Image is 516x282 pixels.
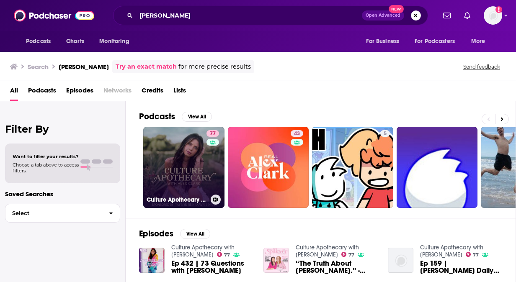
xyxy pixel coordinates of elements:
span: 77 [224,253,230,257]
a: Ep 432 | 73 Questions with Alex Clark [171,260,253,274]
h2: Podcasts [139,111,175,122]
span: for more precise results [178,62,251,72]
button: Send feedback [461,63,503,70]
a: Ep 159 | Alex Clark’s Daily Makeup Routine! [420,260,502,274]
span: New [389,5,404,13]
button: open menu [20,33,62,49]
h2: Filter By [5,123,120,135]
a: Episodes [66,84,93,101]
span: 77 [210,130,216,138]
button: Show profile menu [484,6,502,25]
a: Culture Apothecary with Alex Clark [171,244,235,258]
a: Show notifications dropdown [461,8,474,23]
h2: Episodes [139,228,173,239]
span: Ep 159 | [PERSON_NAME] Daily Makeup Routine! [420,260,502,274]
a: “The Truth About Alex Clark.” - Alex’s BFF Spills On Her Insecurities, Dating Woes, & Controversi... [296,260,378,274]
div: Search podcasts, credits, & more... [113,6,428,25]
a: Podcasts [28,84,56,101]
p: Saved Searches [5,190,120,198]
a: 5 [312,127,393,208]
span: 77 [348,253,354,257]
img: “The Truth About Alex Clark.” - Alex’s BFF Spills On Her Insecurities, Dating Woes, & Controversi... [263,248,289,273]
a: Credits [142,84,163,101]
svg: Add a profile image [495,6,502,13]
a: 77 [217,252,230,257]
span: For Podcasters [415,36,455,47]
span: Monitoring [99,36,129,47]
span: Open Advanced [366,13,400,18]
span: 5 [384,130,387,138]
span: “The Truth About [PERSON_NAME].” - [PERSON_NAME]’s BFF Spills On Her Insecurities, Dating Woes, &... [296,260,378,274]
span: Ep 432 | 73 Questions with [PERSON_NAME] [171,260,253,274]
a: All [10,84,18,101]
a: 43 [228,127,309,208]
a: Show notifications dropdown [440,8,454,23]
span: Select [5,210,102,216]
a: Try an exact match [116,62,177,72]
h3: Search [28,63,49,71]
img: Ep 432 | 73 Questions with Alex Clark [139,248,165,273]
img: Podchaser - Follow, Share and Rate Podcasts [14,8,94,23]
span: Want to filter your results? [13,154,79,159]
a: 77 [206,130,219,137]
span: Podcasts [26,36,51,47]
button: open menu [360,33,410,49]
a: 43 [291,130,303,137]
button: Open AdvancedNew [362,10,404,21]
a: 77 [341,252,355,257]
a: 5 [380,130,390,137]
span: 77 [473,253,479,257]
h3: Culture Apothecary with [PERSON_NAME] [147,196,207,203]
a: 77 [466,252,479,257]
button: open menu [465,33,496,49]
a: Culture Apothecary with Alex Clark [420,244,483,258]
img: User Profile [484,6,502,25]
span: Networks [103,84,132,101]
a: 77Culture Apothecary with [PERSON_NAME] [143,127,224,208]
button: open menu [93,33,140,49]
img: Ep 159 | Alex Clark’s Daily Makeup Routine! [388,248,413,273]
span: For Business [366,36,399,47]
button: Select [5,204,120,223]
a: Charts [61,33,89,49]
a: EpisodesView All [139,228,210,239]
a: Lists [173,84,186,101]
h3: [PERSON_NAME] [59,63,109,71]
span: Choose a tab above to access filters. [13,162,79,174]
span: 43 [294,130,300,138]
span: More [471,36,485,47]
span: Charts [66,36,84,47]
a: PodcastsView All [139,111,212,122]
a: Culture Apothecary with Alex Clark [296,244,359,258]
button: open menu [409,33,467,49]
button: View All [180,229,210,239]
input: Search podcasts, credits, & more... [136,9,362,22]
span: Logged in as cnagle [484,6,502,25]
button: View All [182,112,212,122]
